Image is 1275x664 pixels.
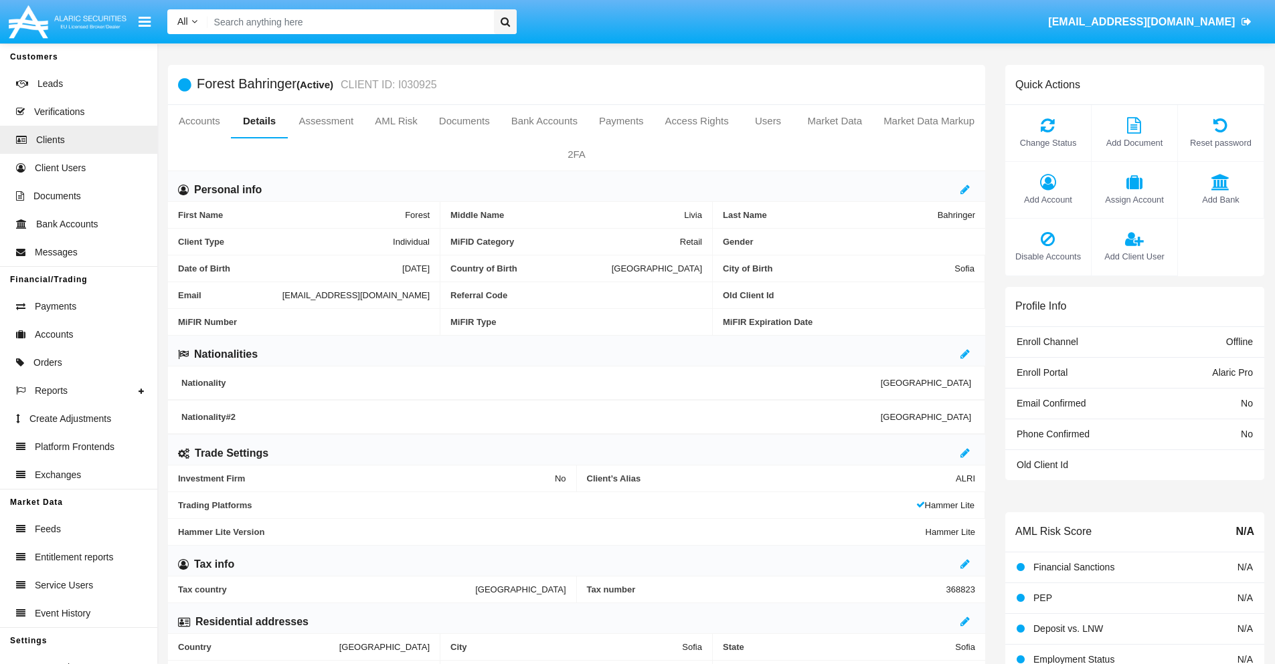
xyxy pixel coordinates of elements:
[194,183,262,197] h6: Personal info
[167,15,207,29] a: All
[282,290,430,300] span: [EMAIL_ADDRESS][DOMAIN_NAME]
[946,584,975,594] span: 368823
[35,161,86,175] span: Client Users
[723,317,975,327] span: MiFIR Expiration Date
[1238,623,1253,634] span: N/A
[1015,78,1080,91] h6: Quick Actions
[1048,16,1235,27] span: [EMAIL_ADDRESS][DOMAIN_NAME]
[178,527,926,537] span: Hammer Lite Version
[178,584,475,594] span: Tax country
[35,384,68,398] span: Reports
[35,468,81,482] span: Exchanges
[178,237,393,247] span: Client Type
[926,527,975,537] span: Hammer Lite
[288,105,364,137] a: Assessment
[1012,250,1084,263] span: Disable Accounts
[177,16,188,27] span: All
[881,378,971,388] span: [GEOGRAPHIC_DATA]
[954,263,974,273] span: Sofia
[195,615,309,629] h6: Residential addresses
[1241,429,1253,439] span: No
[1042,3,1258,41] a: [EMAIL_ADDRESS][DOMAIN_NAME]
[723,210,938,220] span: Last Name
[194,557,234,572] h6: Tax info
[612,263,702,273] span: [GEOGRAPHIC_DATA]
[1017,367,1068,378] span: Enroll Portal
[1185,136,1257,149] span: Reset password
[655,105,740,137] a: Access Rights
[296,77,337,92] div: (Active)
[178,642,339,652] span: Country
[938,210,975,220] span: Bahringer
[1033,592,1052,603] span: PEP
[1017,336,1078,347] span: Enroll Channel
[178,500,916,510] span: Trading Platforms
[181,378,881,388] span: Nationality
[178,290,282,300] span: Email
[723,263,954,273] span: City of Birth
[1017,398,1086,409] span: Email Confirmed
[587,584,946,594] span: Tax number
[680,237,702,247] span: Retail
[168,105,231,137] a: Accounts
[1017,429,1090,439] span: Phone Confirmed
[1033,623,1103,634] span: Deposit vs. LNW
[393,237,430,247] span: Individual
[450,642,682,652] span: City
[740,105,797,137] a: Users
[29,412,111,426] span: Create Adjustments
[405,210,430,220] span: Forest
[796,105,873,137] a: Market Data
[450,263,612,273] span: Country of Birth
[723,290,974,300] span: Old Client Id
[1017,459,1068,470] span: Old Client Id
[1238,562,1253,572] span: N/A
[1033,562,1114,572] span: Financial Sanctions
[1015,300,1066,312] h6: Profile Info
[1241,398,1253,409] span: No
[402,263,430,273] span: [DATE]
[916,500,974,510] span: Hammer Lite
[881,412,971,422] span: [GEOGRAPHIC_DATA]
[207,9,489,34] input: Search
[33,189,81,203] span: Documents
[1012,136,1084,149] span: Change Status
[555,473,566,483] span: No
[723,237,975,247] span: Gender
[195,446,268,461] h6: Trade Settings
[37,77,63,91] span: Leads
[337,80,437,90] small: CLIENT ID: I030925
[956,473,975,483] span: ALRI
[450,290,702,300] span: Referral Code
[35,606,90,621] span: Event History
[684,210,702,220] span: Livia
[178,473,555,483] span: Investment Firm
[181,412,881,422] span: Nationality #2
[178,317,430,327] span: MiFIR Number
[34,105,84,119] span: Verifications
[7,2,129,41] img: Logo image
[682,642,702,652] span: Sofia
[35,440,114,454] span: Platform Frontends
[475,584,566,594] span: [GEOGRAPHIC_DATA]
[35,550,114,564] span: Entitlement reports
[1212,367,1253,378] span: Alaric Pro
[1098,250,1171,263] span: Add Client User
[501,105,588,137] a: Bank Accounts
[178,210,405,220] span: First Name
[35,328,74,342] span: Accounts
[1098,193,1171,206] span: Assign Account
[35,245,78,259] span: Messages
[1236,524,1254,540] span: N/A
[428,105,501,137] a: Documents
[339,642,430,652] span: [GEOGRAPHIC_DATA]
[36,217,98,231] span: Bank Accounts
[1238,592,1253,603] span: N/A
[723,642,955,652] span: State
[168,138,985,171] a: 2FA
[873,105,985,137] a: Market Data Markup
[364,105,428,137] a: AML Risk
[231,105,288,137] a: Details
[450,237,680,247] span: MiFID Category
[1012,193,1084,206] span: Add Account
